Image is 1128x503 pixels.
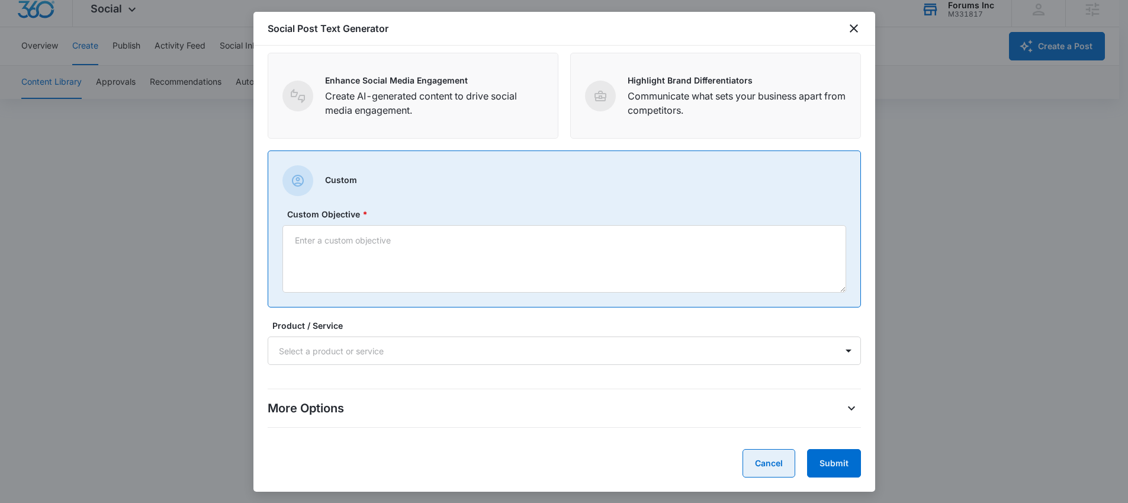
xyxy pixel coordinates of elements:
[807,449,861,478] button: Submit
[268,399,344,417] p: More Options
[31,31,130,40] div: Domain: [DOMAIN_NAME]
[131,70,200,78] div: Keywords by Traffic
[325,89,544,117] p: Create AI-generated content to drive social media engagement.
[325,74,544,86] p: Enhance Social Media Engagement
[19,31,28,40] img: website_grey.svg
[33,19,58,28] div: v 4.0.25
[628,74,846,86] p: Highlight Brand Differentiators
[19,19,28,28] img: logo_orange.svg
[842,399,861,418] button: More Options
[325,174,357,186] p: Custom
[32,69,41,78] img: tab_domain_overview_orange.svg
[118,69,127,78] img: tab_keywords_by_traffic_grey.svg
[628,89,846,117] p: Communicate what sets your business apart from competitors.
[287,208,851,220] label: Custom Objective
[45,70,106,78] div: Domain Overview
[272,319,866,332] label: Product / Service
[268,21,388,36] h1: Social Post Text Generator
[743,449,795,478] button: Cancel
[847,21,861,36] button: close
